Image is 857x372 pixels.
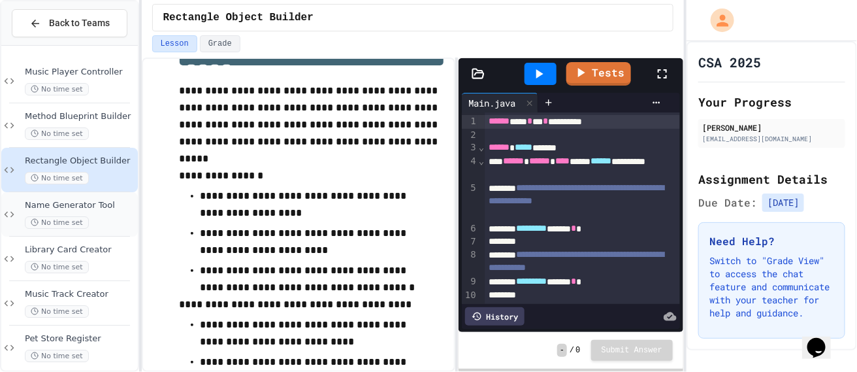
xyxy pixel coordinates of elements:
span: No time set [25,127,89,140]
div: 4 [462,155,478,182]
h2: Your Progress [698,93,845,111]
h1: CSA 2025 [698,53,761,71]
span: No time set [25,261,89,273]
span: No time set [25,83,89,95]
div: 8 [462,248,478,275]
span: No time set [25,216,89,229]
a: Tests [566,62,631,86]
div: 10 [462,289,478,302]
span: Submit Answer [602,345,663,356]
div: [EMAIL_ADDRESS][DOMAIN_NAME] [702,134,841,144]
div: 6 [462,222,478,236]
span: Music Track Creator [25,289,135,300]
div: 5 [462,182,478,222]
button: Submit Answer [591,340,673,361]
span: Rectangle Object Builder [25,156,135,167]
div: 7 [462,235,478,248]
span: Rectangle Object Builder [163,10,314,25]
button: Lesson [152,35,197,52]
p: Switch to "Grade View" to access the chat feature and communicate with your teacher for help and ... [709,254,834,320]
div: [PERSON_NAME] [702,122,841,133]
span: No time set [25,305,89,318]
div: 9 [462,275,478,289]
span: No time set [25,172,89,184]
iframe: chat widget [802,320,844,359]
span: Name Generator Tool [25,200,135,211]
div: 2 [462,129,478,142]
span: [DATE] [762,194,804,212]
span: Due Date: [698,195,757,211]
span: Music Player Controller [25,67,135,78]
span: / [570,345,574,356]
span: Library Card Creator [25,245,135,256]
span: Pet Store Register [25,333,135,345]
h2: Assignment Details [698,170,845,188]
div: Main.java [462,93,538,112]
div: 3 [462,141,478,155]
div: 1 [462,115,478,129]
div: History [465,307,525,326]
span: Fold line [478,142,485,152]
span: No time set [25,350,89,362]
div: My Account [697,5,737,35]
button: Back to Teams [12,9,127,37]
button: Grade [200,35,240,52]
span: Fold line [478,156,485,166]
span: Back to Teams [49,16,110,30]
div: Main.java [462,96,522,110]
span: - [557,344,567,357]
span: Method Blueprint Builder [25,111,135,122]
h3: Need Help? [709,233,834,249]
div: 11 [462,301,478,342]
span: 0 [575,345,580,356]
